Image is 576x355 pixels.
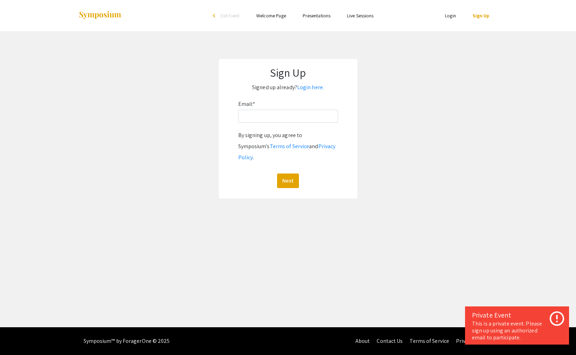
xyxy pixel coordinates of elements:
a: Login [445,12,456,19]
a: Welcome Page [256,12,286,19]
a: Login here. [297,84,324,91]
h1: Sign Up [226,66,351,79]
div: Private Event [472,310,562,320]
div: This is a private event. Please sign up using an authorized email to participate. [472,320,562,341]
div: Symposium™ by ForagerOne © 2025 [84,327,170,355]
div: arrow_back_ios [213,14,217,18]
a: Contact Us [377,337,403,345]
img: Symposium by ForagerOne [78,11,122,20]
label: Email: [238,99,256,110]
span: Exit Event [221,12,240,19]
p: Signed up already? [226,82,351,93]
a: Privacy Policy [456,337,489,345]
a: Terms of Service [410,337,449,345]
a: About [355,337,370,345]
a: Presentations [303,12,330,19]
a: Sign Up [473,12,490,19]
a: Live Sessions [347,12,373,19]
a: Terms of Service [270,143,309,150]
button: Next [277,174,299,188]
div: By signing up, you agree to Symposium’s and . [238,130,338,163]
